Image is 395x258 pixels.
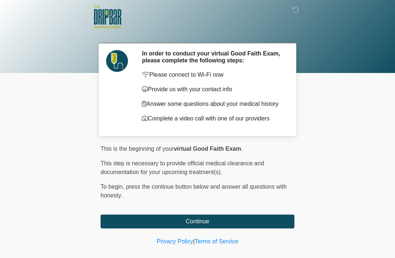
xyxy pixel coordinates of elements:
p: Provide us with your contact info [142,85,283,94]
span: To begin, [101,184,126,190]
a: Privacy Policy [157,238,193,244]
img: The DRIPBaR - San Antonio Dominion Creek Logo [93,5,121,30]
img: Agent Avatar [106,50,128,72]
h2: In order to conduct your virtual Good Faith Exam, please complete the following steps: [142,50,283,64]
p: Answer some questions about your medical history [142,100,283,108]
a: Terms of Service [195,238,238,244]
a: | [193,238,195,244]
span: This step is necessary to provide official medical clearance and documentation for your upcoming ... [101,160,264,175]
span: press the continue button below and answer all questions with honesty. [101,184,287,199]
p: Please connect to Wi-Fi now [142,70,283,79]
strong: virtual Good Faith Exam [174,146,241,152]
span: This is the beginning of your [101,146,174,152]
button: Continue [101,215,294,228]
span: . [241,146,242,152]
p: Complete a video call with one of our providers [142,114,283,123]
